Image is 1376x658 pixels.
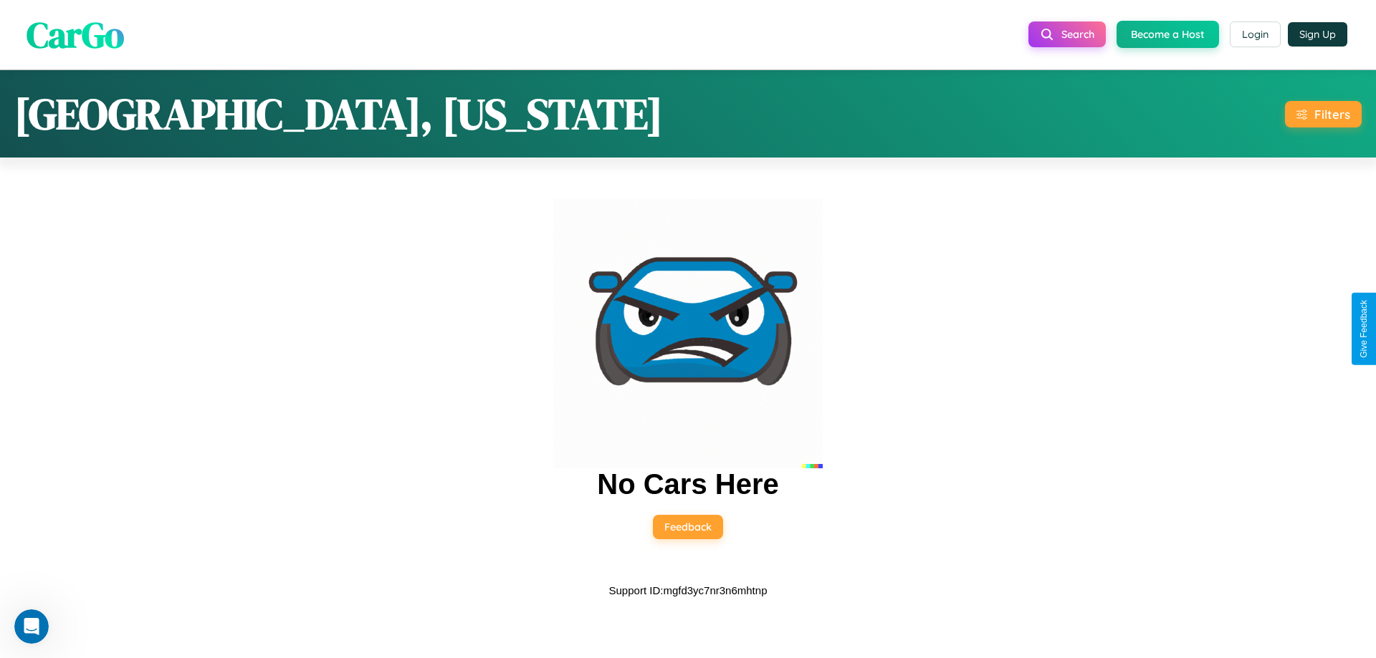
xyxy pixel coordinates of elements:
button: Filters [1285,101,1362,127]
h1: [GEOGRAPHIC_DATA], [US_STATE] [14,84,663,143]
button: Feedback [653,515,723,539]
div: Give Feedback [1359,300,1369,358]
button: Login [1230,21,1281,47]
p: Support ID: mgfd3yc7nr3n6mhtnp [609,581,768,600]
button: Become a Host [1117,21,1219,48]
h2: No Cars Here [597,468,778,500]
div: Filters [1314,107,1350,122]
button: Search [1028,21,1106,47]
img: car [553,199,823,468]
iframe: Intercom live chat [14,609,49,644]
span: Search [1061,28,1094,41]
button: Sign Up [1288,22,1347,47]
span: CarGo [27,9,124,59]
